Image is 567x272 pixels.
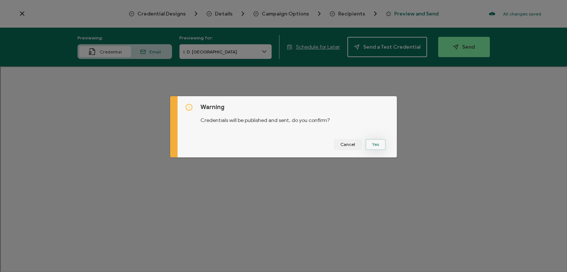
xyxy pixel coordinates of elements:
button: Yes [365,139,386,150]
p: Credentials will be published and sent, do you confirm? [200,111,389,124]
span: Cancel [340,142,355,147]
iframe: Chat Widget [530,237,567,272]
h5: Warning [200,104,389,111]
button: Cancel [334,139,362,150]
div: dialog [170,96,397,157]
